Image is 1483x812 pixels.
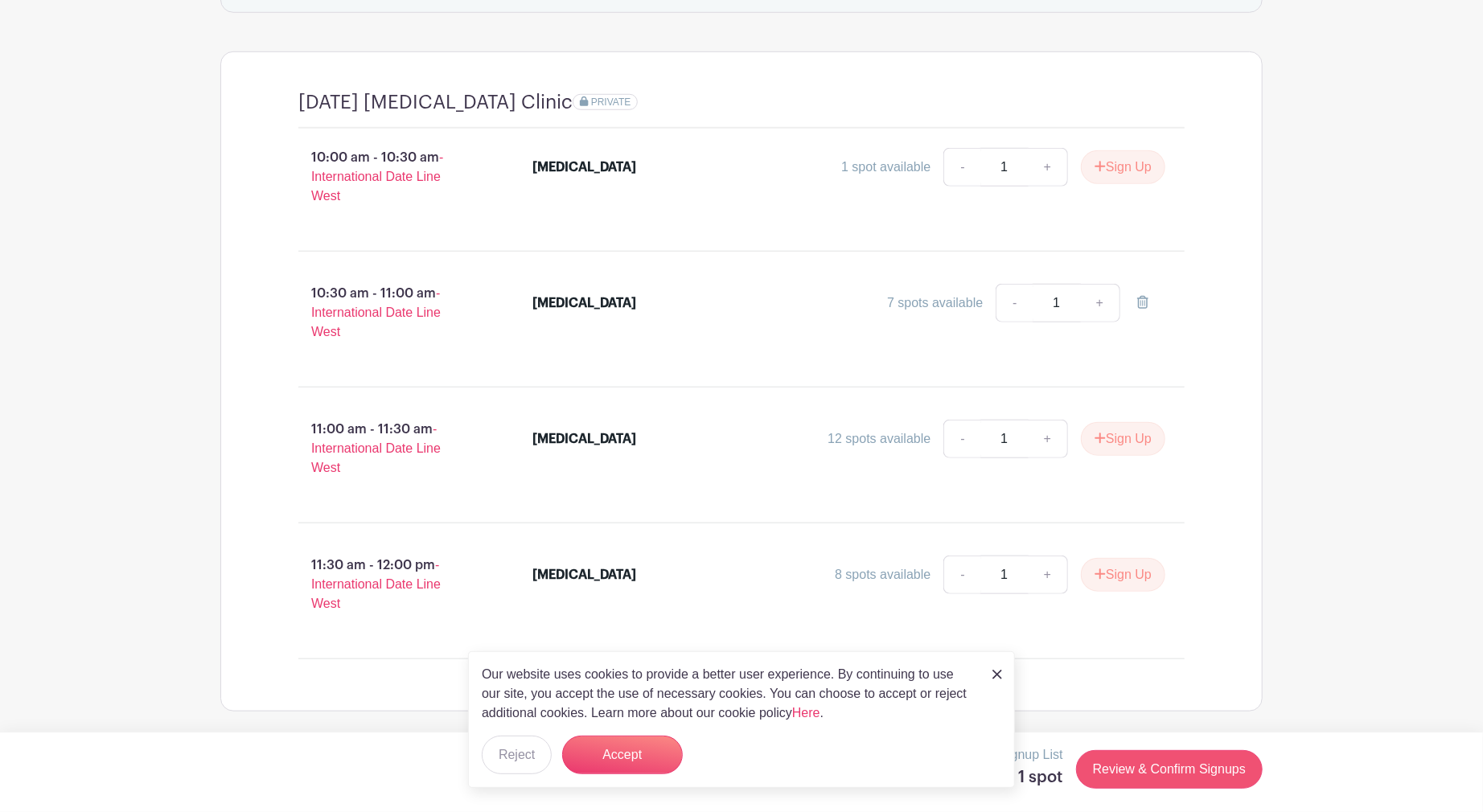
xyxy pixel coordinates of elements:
button: Sign Up [1081,150,1165,184]
a: + [1080,284,1120,322]
span: - International Date Line West [311,286,441,338]
div: 1 spot available [841,158,930,177]
button: Sign Up [1081,422,1165,456]
a: - [943,556,980,594]
div: 7 spots available [887,293,983,313]
p: 10:30 am - 11:00 am [273,277,507,348]
img: close_button-5f87c8562297e5c2d7936805f587ecaba9071eb48480494691a3f1689db116b3.svg [992,670,1002,679]
div: 12 spots available [828,429,930,449]
a: + [1028,148,1068,187]
span: - International Date Line West [311,558,441,610]
p: 11:30 am - 12:00 pm [273,549,507,620]
a: - [996,284,1033,322]
div: 8 spots available [835,565,930,584]
p: Signup List [1000,745,1063,765]
button: Accept [562,736,683,774]
h4: [DATE] [MEDICAL_DATA] Clinic [298,91,573,114]
div: [MEDICAL_DATA] [533,293,637,313]
a: Here [792,706,820,720]
button: Sign Up [1081,558,1165,592]
h5: 1 spot [1000,768,1063,787]
p: Our website uses cookies to provide a better user experience. By continuing to use our site, you ... [482,665,976,723]
p: 11:00 am - 11:30 am [273,413,507,484]
span: - International Date Line West [311,150,443,203]
a: - [943,148,980,187]
div: [MEDICAL_DATA] [533,565,637,584]
button: Reject [482,736,552,774]
a: Review & Confirm Signups [1076,750,1263,789]
span: PRIVATE [591,96,631,108]
a: + [1028,556,1068,594]
a: - [943,420,980,458]
a: + [1028,420,1068,458]
p: 10:00 am - 10:30 am [273,141,507,212]
div: [MEDICAL_DATA] [533,429,637,449]
span: - International Date Line West [311,422,441,474]
div: [MEDICAL_DATA] [533,158,637,177]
